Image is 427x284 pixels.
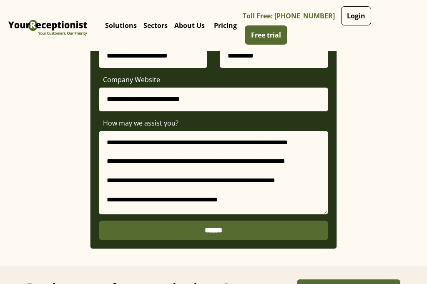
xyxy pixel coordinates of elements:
[99,1,328,240] form: Email Form
[243,7,339,25] a: Toll Free: [PHONE_NUMBER]
[140,9,171,42] div: Sectors
[171,9,208,42] div: About Us
[6,7,89,44] img: Virtual Receptionist - Answering Service - Call and Live Chat Receptionist - Virtual Receptionist...
[245,25,287,45] a: Free trial
[283,194,427,284] iframe: Chat Widget
[99,118,328,131] div: How may we assist you?
[208,13,243,38] a: Pricing
[174,21,205,30] p: About Us
[102,9,140,42] div: Solutions
[143,21,168,30] p: Sectors
[341,6,371,25] a: Login
[105,21,137,30] p: Solutions
[6,7,89,44] a: home
[99,74,328,88] div: Company Website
